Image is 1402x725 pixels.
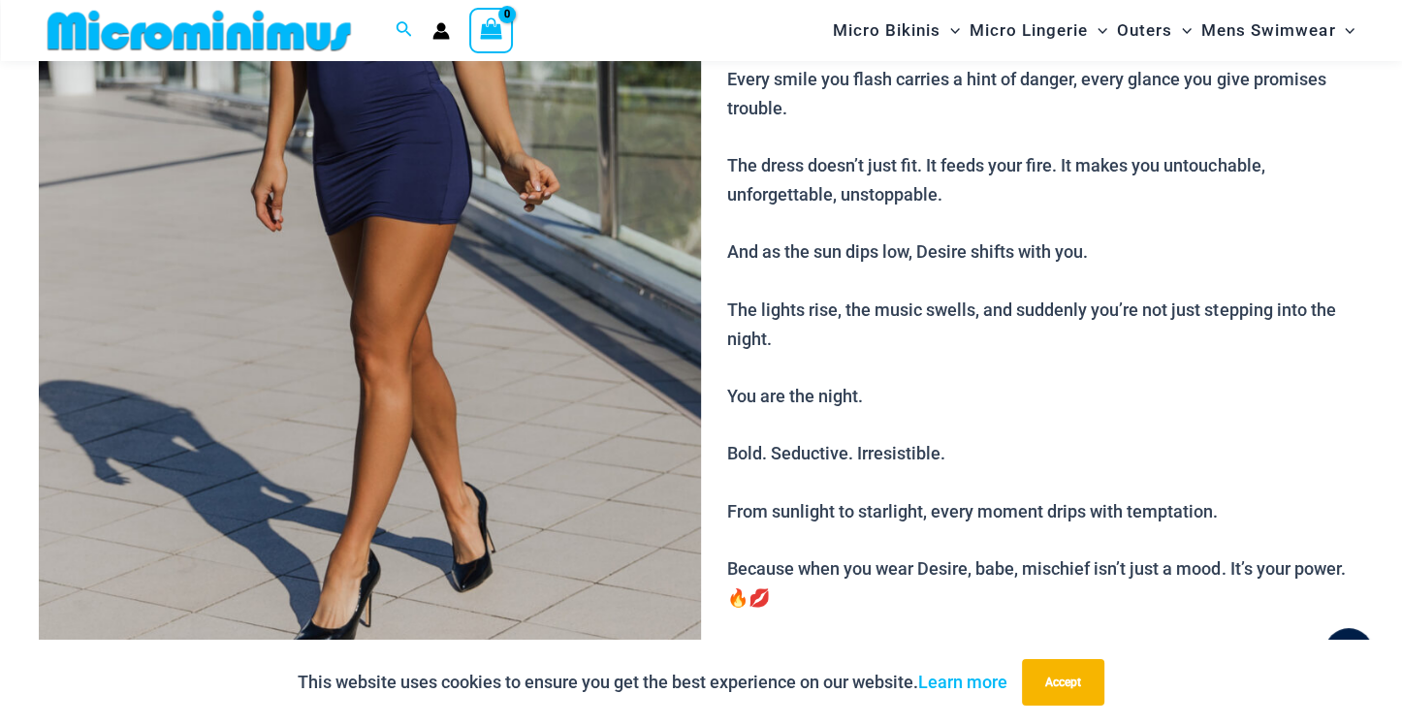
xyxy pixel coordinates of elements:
[833,6,940,55] span: Micro Bikinis
[828,6,965,55] a: Micro BikinisMenu ToggleMenu Toggle
[1196,6,1359,55] a: Mens SwimwearMenu ToggleMenu Toggle
[40,9,359,52] img: MM SHOP LOGO FLAT
[825,3,1363,58] nav: Site Navigation
[1022,659,1104,706] button: Accept
[432,22,450,40] a: Account icon link
[1117,6,1172,55] span: Outers
[396,18,413,43] a: Search icon link
[469,8,514,52] a: View Shopping Cart, empty
[1335,6,1354,55] span: Menu Toggle
[1201,6,1335,55] span: Mens Swimwear
[1172,6,1192,55] span: Menu Toggle
[1088,6,1107,55] span: Menu Toggle
[970,6,1088,55] span: Micro Lingerie
[965,6,1112,55] a: Micro LingerieMenu ToggleMenu Toggle
[1112,6,1196,55] a: OutersMenu ToggleMenu Toggle
[298,668,1007,697] p: This website uses cookies to ensure you get the best experience on our website.
[918,672,1007,692] a: Learn more
[940,6,960,55] span: Menu Toggle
